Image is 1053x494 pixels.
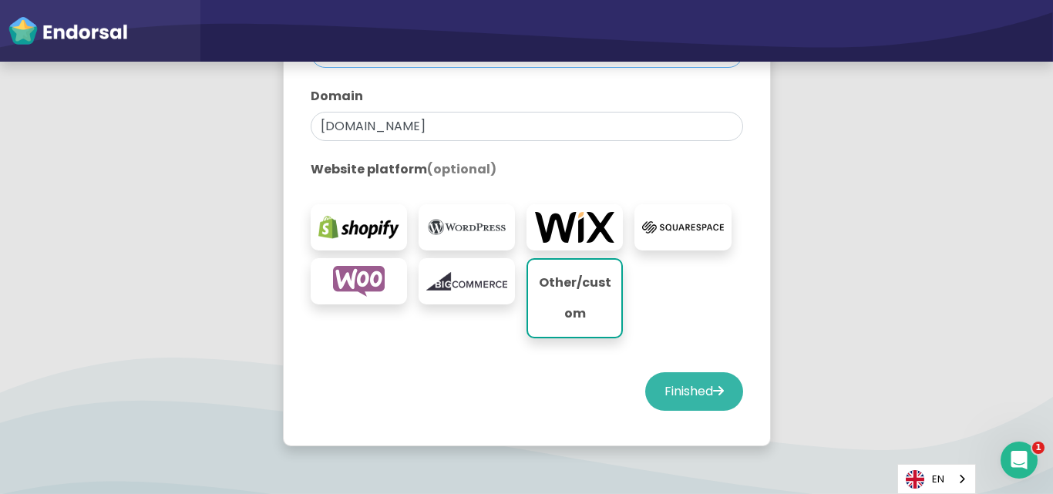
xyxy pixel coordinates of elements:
[1032,442,1045,454] span: 1
[426,266,507,297] img: bigcommerce.com-logo.png
[311,87,743,106] label: Domain
[534,212,615,243] img: wix.com-logo.png
[1001,442,1038,479] iframe: Intercom live chat
[642,212,723,243] img: squarespace.com-logo.png
[427,160,496,178] span: (optional)
[897,464,976,494] div: Language
[897,464,976,494] aside: Language selected: English
[318,266,399,297] img: woocommerce.com-logo.png
[536,267,614,329] p: Other/custom
[898,465,975,493] a: EN
[426,212,507,243] img: wordpress.org-logo.png
[8,15,128,46] img: endorsal-logo-white@2x.png
[318,212,399,243] img: shopify.com-logo.png
[311,112,743,141] input: eg. websitename.com
[311,160,743,179] label: Website platform
[645,372,743,411] button: Finished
